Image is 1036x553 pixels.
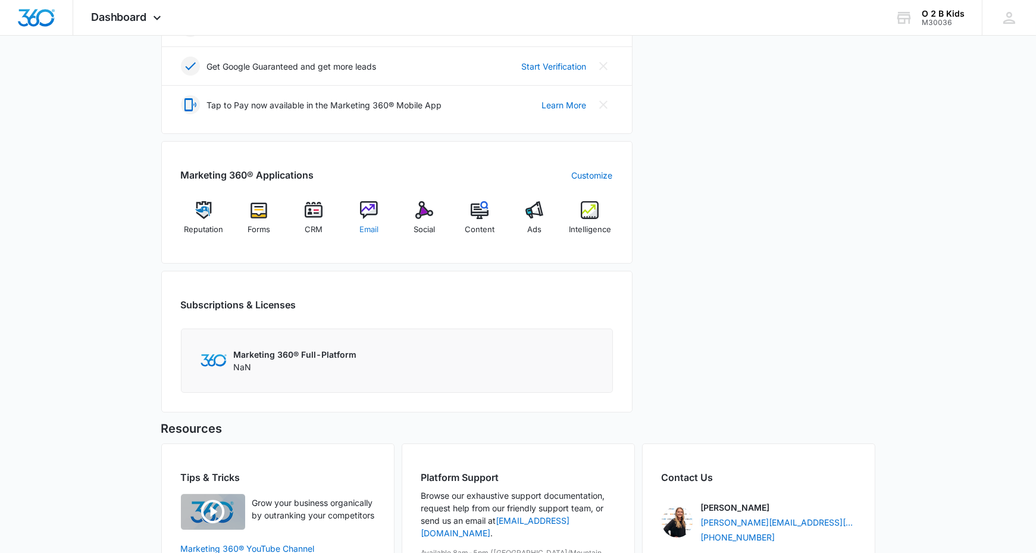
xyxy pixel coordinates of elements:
a: Start Verification [522,60,587,73]
a: Customize [572,169,613,182]
span: Content [465,224,494,236]
a: Ads [512,201,558,244]
h2: Contact Us [662,470,856,485]
span: Forms [248,224,270,236]
a: Reputation [181,201,227,244]
span: Reputation [184,224,223,236]
span: CRM [305,224,323,236]
a: Content [456,201,502,244]
a: [PERSON_NAME][EMAIL_ADDRESS][PERSON_NAME][DOMAIN_NAME] [701,516,856,529]
h2: Marketing 360® Applications [181,168,314,182]
span: Dashboard [91,11,147,23]
a: CRM [291,201,337,244]
img: Marketing 360 Logo [201,354,227,367]
button: Close [594,95,613,114]
p: Grow your business organically by outranking your competitors [252,496,375,521]
img: Brooke Poulson [662,507,693,538]
h5: Resources [161,420,875,438]
div: account name [922,9,965,18]
span: Email [359,224,378,236]
div: NaN [234,348,357,373]
h2: Tips & Tricks [181,470,375,485]
a: Learn More [542,99,587,111]
a: [EMAIL_ADDRESS][DOMAIN_NAME] [421,515,570,538]
p: Browse our exhaustive support documentation, request help from our friendly support team, or send... [421,489,615,539]
a: Social [402,201,447,244]
p: Tap to Pay now available in the Marketing 360® Mobile App [207,99,442,111]
span: Social [414,224,435,236]
div: account id [922,18,965,27]
a: Forms [236,201,281,244]
p: Get Google Guaranteed and get more leads [207,60,377,73]
h2: Platform Support [421,470,615,485]
a: Intelligence [567,201,613,244]
h2: Subscriptions & Licenses [181,298,296,312]
p: Marketing 360® Full-Platform [234,348,357,361]
span: Intelligence [569,224,611,236]
a: [PHONE_NUMBER] [701,531,775,543]
span: Ads [527,224,542,236]
button: Close [594,57,613,76]
a: Email [346,201,392,244]
img: Quick Overview Video [181,494,245,530]
p: [PERSON_NAME] [701,501,770,514]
